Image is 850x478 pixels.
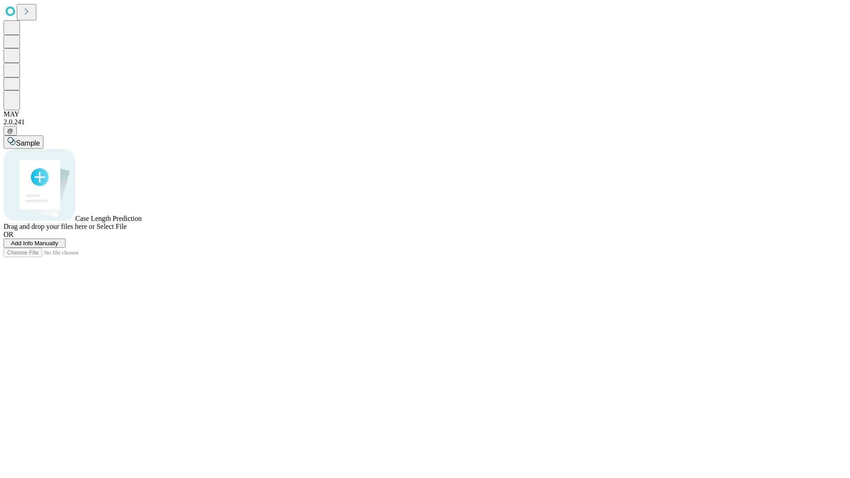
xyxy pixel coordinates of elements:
span: Select File [97,223,127,230]
div: 2.0.241 [4,118,846,126]
span: Drag and drop your files here or [4,223,95,230]
span: @ [7,127,13,134]
div: MAY [4,110,846,118]
span: OR [4,231,13,238]
button: @ [4,126,17,135]
span: Sample [16,139,40,147]
button: Sample [4,135,43,149]
button: Add Info Manually [4,239,66,248]
span: Add Info Manually [11,240,58,247]
span: Case Length Prediction [75,215,142,222]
